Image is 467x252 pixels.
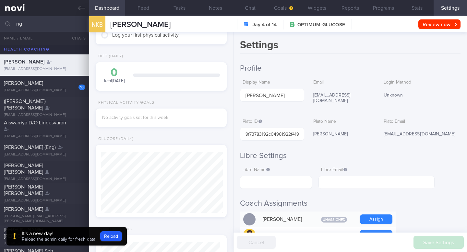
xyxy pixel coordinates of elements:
[243,80,301,86] label: Display Name
[240,63,461,73] h2: Profile
[96,54,123,59] div: Diet (Daily)
[4,88,85,93] div: [EMAIL_ADDRESS][DOMAIN_NAME]
[4,177,85,182] div: [EMAIL_ADDRESS][DOMAIN_NAME]
[384,80,458,86] label: Login Method
[4,113,85,118] div: [EMAIL_ADDRESS][DOMAIN_NAME]
[4,134,85,139] div: [EMAIL_ADDRESS][DOMAIN_NAME]
[88,12,107,37] div: NKB
[381,128,461,141] div: [EMAIL_ADDRESS][DOMAIN_NAME]
[240,39,461,54] h1: Settings
[311,128,375,141] div: [PERSON_NAME]
[22,237,95,242] span: Reload the admin daily for fresh data
[4,241,85,246] div: [EMAIL_ADDRESS][DOMAIN_NAME]
[418,19,461,29] button: Review now
[259,228,311,241] div: Angena
[4,184,43,196] span: [PERSON_NAME] [PERSON_NAME]
[321,217,347,223] span: Unassigned
[4,214,85,224] div: [PERSON_NAME][EMAIL_ADDRESS][PERSON_NAME][DOMAIN_NAME]
[22,230,95,237] div: It's a new day!
[321,167,347,172] span: Libre Email
[4,198,85,203] div: [EMAIL_ADDRESS][DOMAIN_NAME]
[96,100,154,105] div: Physical Activity Goals
[297,22,345,28] span: OPTIMUM-GLUCOSE
[102,115,220,121] div: No activity goals set for this week
[360,214,392,224] button: Assign
[384,119,458,125] label: Plato Email
[311,89,375,108] div: [EMAIL_ADDRESS][DOMAIN_NAME]
[313,80,372,86] label: Email
[240,151,461,161] h2: Libre Settings
[78,85,85,90] div: 10
[96,137,134,142] div: Glucose (Daily)
[4,152,85,157] div: [EMAIL_ADDRESS][DOMAIN_NAME]
[4,227,43,239] span: [PERSON_NAME] [PERSON_NAME]
[243,119,262,124] span: Plato ID
[4,120,66,125] span: Aiswarriya D/O Lingesvaran
[251,21,277,28] strong: Day 4 of 14
[259,213,311,226] div: [PERSON_NAME]
[313,119,372,125] label: Plato Name
[102,67,126,78] div: 0
[4,67,85,72] div: [EMAIL_ADDRESS][DOMAIN_NAME]
[4,81,43,86] span: [PERSON_NAME]
[4,145,56,150] span: [PERSON_NAME] (Eng)
[63,32,89,45] button: Chats
[100,231,122,241] button: Reload
[360,230,392,240] button: Assign
[110,21,171,29] span: [PERSON_NAME]
[4,207,43,212] span: [PERSON_NAME]
[4,59,44,64] span: [PERSON_NAME]
[243,167,270,172] span: Libre Name
[381,89,461,102] div: Unknown
[4,163,43,175] span: [PERSON_NAME] [PERSON_NAME]
[102,67,126,84] div: kcal [DATE]
[240,199,461,208] h2: Coach Assignments
[4,99,46,110] span: ([PERSON_NAME]) [PERSON_NAME]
